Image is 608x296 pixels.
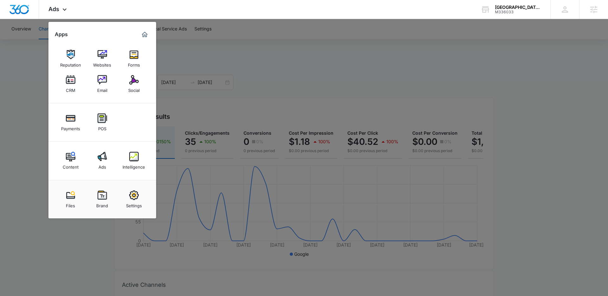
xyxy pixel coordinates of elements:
h2: Apps [55,31,68,37]
a: Marketing 360® Dashboard [140,29,150,40]
a: Websites [90,47,114,71]
div: Reputation [60,59,81,68]
div: CRM [66,85,75,93]
div: Settings [126,200,142,208]
span: Ads [48,6,59,12]
div: Content [63,161,79,170]
a: Settings [122,187,146,211]
a: Payments [59,110,83,134]
a: Email [90,72,114,96]
a: Social [122,72,146,96]
div: account id [495,10,541,14]
div: account name [495,5,541,10]
div: Payments [61,123,80,131]
div: Brand [96,200,108,208]
div: Files [66,200,75,208]
div: Email [97,85,107,93]
div: Websites [93,59,111,68]
a: POS [90,110,114,134]
a: Brand [90,187,114,211]
a: Content [59,149,83,173]
a: Reputation [59,47,83,71]
div: Ads [98,161,106,170]
a: CRM [59,72,83,96]
a: Ads [90,149,114,173]
a: Files [59,187,83,211]
a: Forms [122,47,146,71]
div: Intelligence [123,161,145,170]
a: Intelligence [122,149,146,173]
div: Social [128,85,140,93]
div: POS [98,123,106,131]
div: Forms [128,59,140,68]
